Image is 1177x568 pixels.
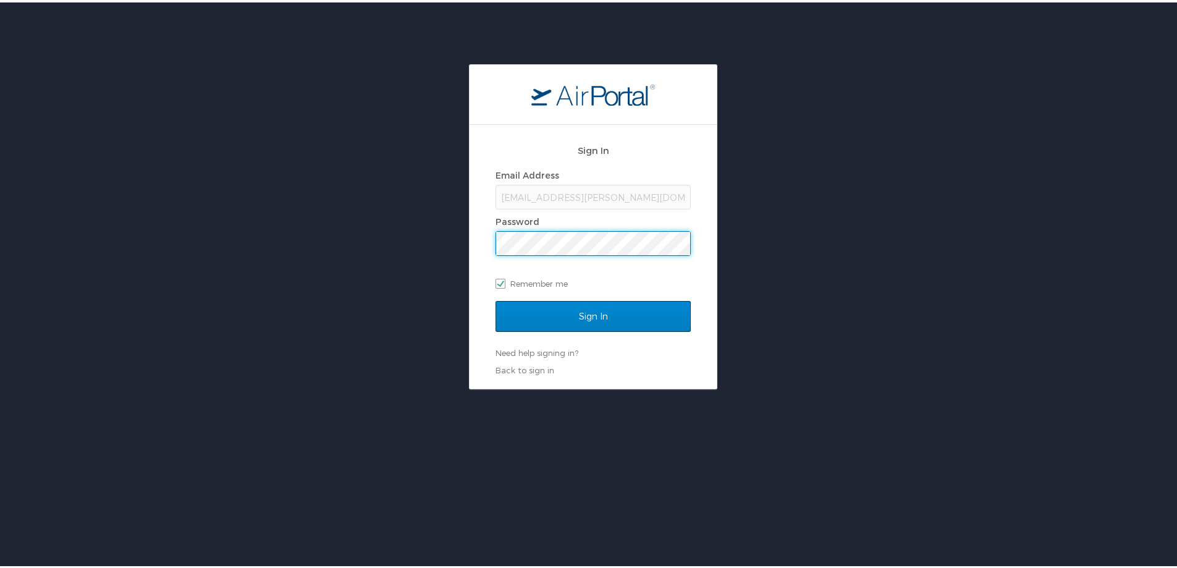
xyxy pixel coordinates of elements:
input: Sign In [496,299,691,329]
a: Need help signing in? [496,345,578,355]
h2: Sign In [496,141,691,155]
label: Password [496,214,539,224]
label: Remember me [496,272,691,290]
img: logo [531,81,655,103]
a: Back to sign in [496,363,554,373]
label: Email Address [496,167,559,178]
